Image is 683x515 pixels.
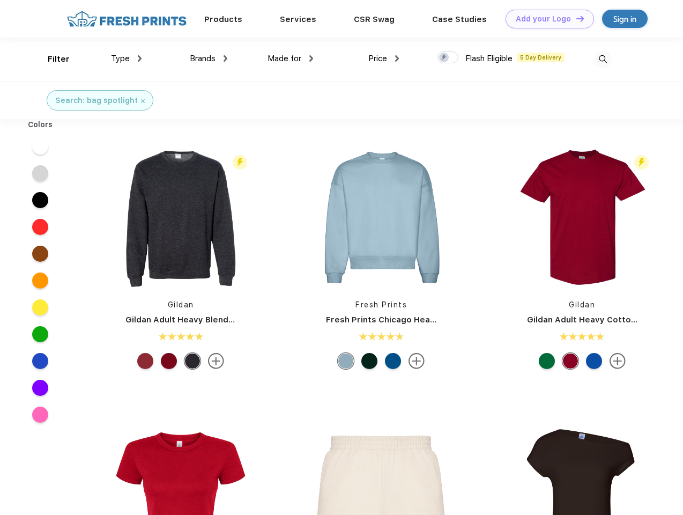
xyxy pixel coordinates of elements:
[586,353,602,369] div: Royal
[602,10,648,28] a: Sign in
[610,353,626,369] img: more.svg
[224,55,227,62] img: dropdown.png
[190,54,216,63] span: Brands
[516,14,571,24] div: Add your Logo
[511,146,654,289] img: func=resize&h=266
[55,95,138,106] div: Search: bag spotlight
[111,54,130,63] span: Type
[355,300,407,309] a: Fresh Prints
[109,146,252,289] img: func=resize&h=266
[138,55,142,62] img: dropdown.png
[137,353,153,369] div: Hth Spt Scrlt Rd
[161,353,177,369] div: Antiq Cherry Red
[268,54,301,63] span: Made for
[634,155,649,170] img: flash_active_toggle.svg
[204,14,242,24] a: Products
[569,300,595,309] a: Gildan
[527,315,666,325] a: Gildan Adult Heavy Cotton T-Shirt
[168,300,194,309] a: Gildan
[465,54,513,63] span: Flash Eligible
[310,146,452,289] img: func=resize&h=266
[385,353,401,369] div: Royal Blue mto
[517,53,565,62] span: 5 Day Delivery
[368,54,387,63] span: Price
[48,53,70,65] div: Filter
[594,50,612,68] img: desktop_search.svg
[613,13,636,25] div: Sign in
[184,353,201,369] div: Dark Heather
[141,99,145,103] img: filter_cancel.svg
[395,55,399,62] img: dropdown.png
[326,315,511,325] a: Fresh Prints Chicago Heavyweight Crewneck
[208,353,224,369] img: more.svg
[539,353,555,369] div: Antiq Irish Grn
[361,353,377,369] div: Forest Green mto
[125,315,355,325] a: Gildan Adult Heavy Blend Adult 8 Oz. 50/50 Fleece Crew
[64,10,190,28] img: fo%20logo%202.webp
[562,353,578,369] div: Cardinal Red
[309,55,313,62] img: dropdown.png
[338,353,354,369] div: Slate Blue
[576,16,584,21] img: DT
[233,155,247,170] img: flash_active_toggle.svg
[20,119,61,130] div: Colors
[409,353,425,369] img: more.svg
